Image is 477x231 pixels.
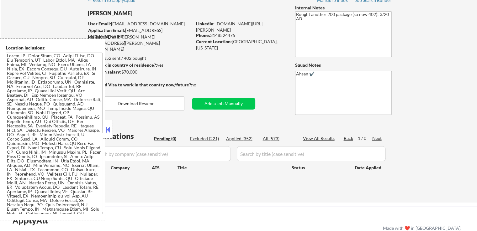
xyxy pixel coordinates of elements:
[87,69,192,75] div: $70,000
[88,9,217,17] div: [PERSON_NAME]
[88,96,184,110] button: Download Resume
[88,82,192,87] strong: Will need Visa to work in that country now/future?:
[88,27,192,39] div: [EMAIL_ADDRESS][DOMAIN_NAME]
[88,34,192,52] div: [PERSON_NAME][EMAIL_ADDRESS][PERSON_NAME][DOMAIN_NAME]
[87,62,190,68] div: yes
[196,32,285,38] div: 3148524475
[196,21,262,33] a: [DOMAIN_NAME][URL][PERSON_NAME]
[263,136,294,142] div: All (573)
[191,82,209,88] div: no
[88,21,192,27] div: [EMAIL_ADDRESS][DOMAIN_NAME]
[178,165,286,171] div: Title
[344,135,354,141] div: Back
[295,5,392,11] div: Internal Notes
[192,98,255,110] button: Add a Job Manually
[303,135,337,141] div: View All Results
[90,146,231,161] input: Search by company (case sensitive)
[226,136,257,142] div: Applied (352)
[295,62,392,68] div: Squad Notes
[355,165,382,171] div: Date Applied
[88,21,111,26] strong: User Email:
[152,165,178,171] div: ATS
[6,45,103,51] div: Location Inclusions:
[237,146,386,161] input: Search by title (case sensitive)
[90,132,152,140] div: Applications
[88,28,125,33] strong: Application Email:
[196,39,232,44] strong: Current Location:
[87,62,157,68] strong: Can work in country of residence?:
[196,38,285,51] div: [GEOGRAPHIC_DATA], [US_STATE]
[13,215,55,226] div: ApplyAll
[292,162,346,173] div: Status
[87,55,192,61] div: 352 sent / 402 bought
[196,33,210,38] strong: Phone:
[372,135,382,141] div: Next
[154,136,185,142] div: Pending (0)
[190,136,221,142] div: Excluded (221)
[358,135,372,141] div: 1 / 0
[88,34,120,39] strong: Mailslurp Email:
[196,21,215,26] strong: LinkedIn:
[111,165,152,171] div: Company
